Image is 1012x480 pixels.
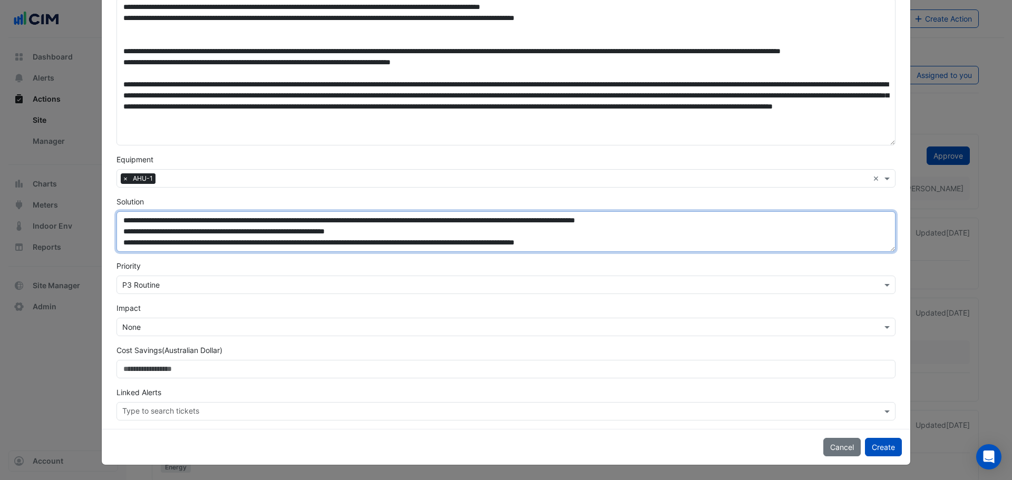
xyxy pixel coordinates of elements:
[116,387,161,398] label: Linked Alerts
[823,438,861,456] button: Cancel
[116,260,141,271] label: Priority
[976,444,1001,469] div: Open Intercom Messenger
[865,438,902,456] button: Create
[130,173,155,184] span: AHU-1
[873,173,882,184] span: Clear
[121,405,199,419] div: Type to search tickets
[121,173,130,184] span: ×
[116,196,144,207] label: Solution
[116,302,141,314] label: Impact
[116,154,153,165] label: Equipment
[116,345,222,356] label: Cost Savings (Australian Dollar)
